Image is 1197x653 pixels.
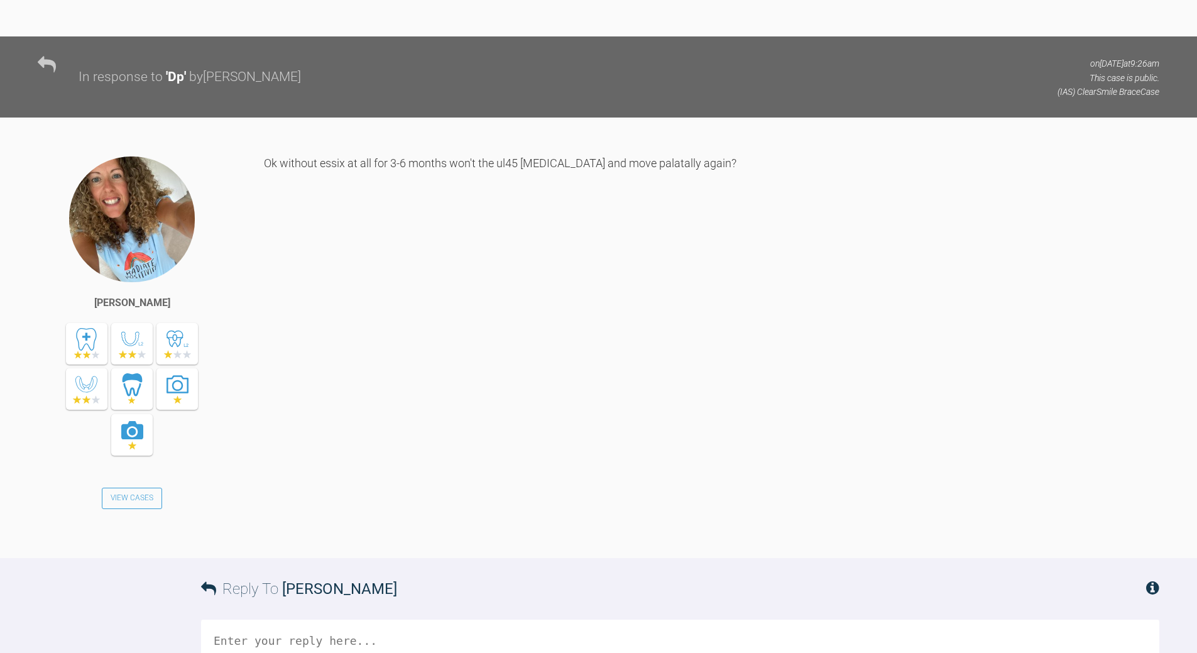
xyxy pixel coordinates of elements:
[264,155,1159,539] div: Ok without essix at all for 3-6 months won't the ul45 [MEDICAL_DATA] and move palatally again?
[1058,57,1159,70] p: on [DATE] at 9:26am
[79,67,163,88] div: In response to
[1058,85,1159,99] p: (IAS) ClearSmile Brace Case
[1058,71,1159,85] p: This case is public.
[189,67,301,88] div: by [PERSON_NAME]
[94,295,170,311] div: [PERSON_NAME]
[282,580,397,598] span: [PERSON_NAME]
[102,488,162,509] a: View Cases
[201,577,397,601] h3: Reply To
[68,155,196,283] img: Rebecca Lynne Williams
[166,67,186,88] div: ' Dp '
